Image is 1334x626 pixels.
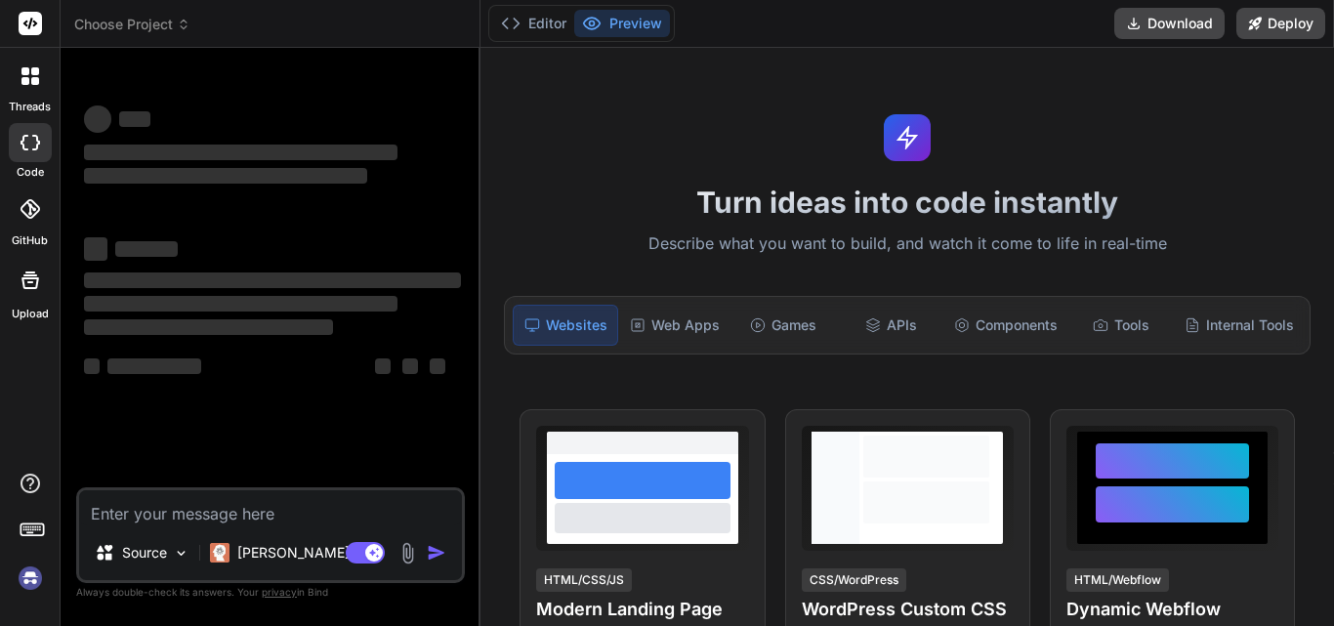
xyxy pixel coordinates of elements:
[84,272,461,288] span: ‌
[9,99,51,115] label: threads
[375,358,391,374] span: ‌
[12,232,48,249] label: GitHub
[574,10,670,37] button: Preview
[119,111,150,127] span: ‌
[115,241,178,257] span: ‌
[74,15,190,34] span: Choose Project
[492,185,1322,220] h1: Turn ideas into code instantly
[107,358,201,374] span: ‌
[622,305,728,346] div: Web Apps
[237,543,383,563] p: [PERSON_NAME] 4 S..
[17,164,44,181] label: code
[427,543,446,563] img: icon
[12,306,49,322] label: Upload
[1069,305,1173,346] div: Tools
[536,596,748,623] h4: Modern Landing Page
[84,145,397,160] span: ‌
[802,596,1014,623] h4: WordPress Custom CSS
[1066,568,1169,592] div: HTML/Webflow
[513,305,618,346] div: Websites
[492,231,1322,257] p: Describe what you want to build, and watch it come to life in real-time
[536,568,632,592] div: HTML/CSS/JS
[1114,8,1225,39] button: Download
[210,543,229,563] img: Claude 4 Sonnet
[84,319,333,335] span: ‌
[430,358,445,374] span: ‌
[173,545,189,562] img: Pick Models
[839,305,942,346] div: APIs
[76,583,465,602] p: Always double-check its answers. Your in Bind
[84,237,107,261] span: ‌
[493,10,574,37] button: Editor
[1177,305,1302,346] div: Internal Tools
[122,543,167,563] p: Source
[396,542,419,564] img: attachment
[402,358,418,374] span: ‌
[84,168,367,184] span: ‌
[84,358,100,374] span: ‌
[731,305,835,346] div: Games
[946,305,1065,346] div: Components
[84,296,397,312] span: ‌
[802,568,906,592] div: CSS/WordPress
[14,562,47,595] img: signin
[1236,8,1325,39] button: Deploy
[84,105,111,133] span: ‌
[262,586,297,598] span: privacy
